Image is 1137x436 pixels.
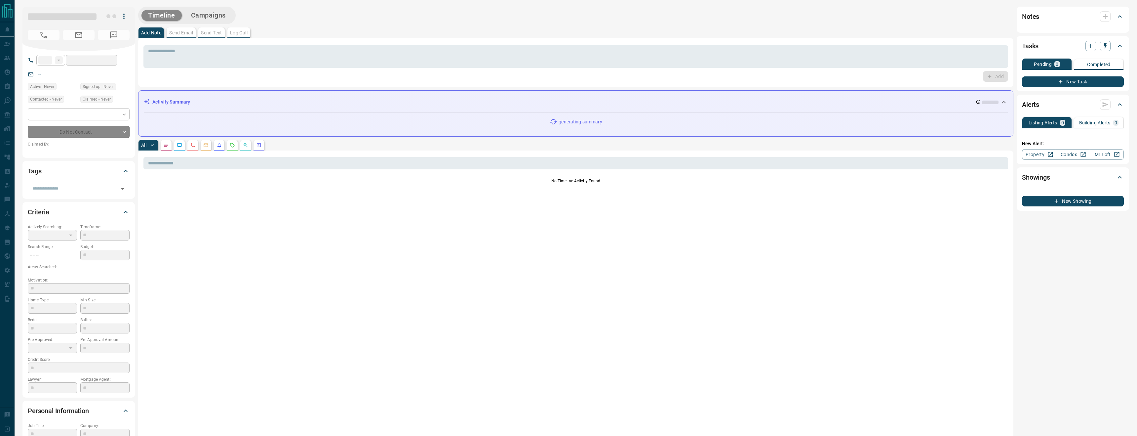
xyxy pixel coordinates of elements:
[177,143,182,148] svg: Lead Browsing Activity
[28,250,77,261] p: -- - --
[1029,120,1057,125] p: Listing Alerts
[141,10,182,21] button: Timeline
[28,126,130,138] div: Do Not Contact
[141,143,146,148] p: All
[143,178,1008,184] p: No Timeline Activity Found
[83,83,114,90] span: Signed up - Never
[1056,62,1058,66] p: 0
[28,30,59,40] span: No Number
[63,30,95,40] span: No Email
[80,317,130,323] p: Baths:
[28,317,77,323] p: Beds:
[80,337,130,343] p: Pre-Approval Amount:
[1022,38,1124,54] div: Tasks
[80,244,130,250] p: Budget:
[1022,99,1039,110] h2: Alerts
[1090,149,1124,160] a: Mr.Loft
[1022,9,1124,24] div: Notes
[28,406,89,416] h2: Personal Information
[28,224,77,230] p: Actively Searching:
[28,204,130,220] div: Criteria
[1079,120,1111,125] p: Building Alerts
[28,264,130,270] p: Areas Searched:
[28,163,130,179] div: Tags
[30,83,54,90] span: Active - Never
[559,118,602,125] p: generating summary
[80,376,130,382] p: Mortgage Agent:
[141,30,161,35] p: Add Note
[80,224,130,230] p: Timeframe:
[28,423,77,429] p: Job Title:
[1022,149,1056,160] a: Property
[1034,62,1052,66] p: Pending
[1022,169,1124,185] div: Showings
[190,143,195,148] svg: Calls
[1056,149,1090,160] a: Condos
[28,337,77,343] p: Pre-Approved:
[243,143,248,148] svg: Opportunities
[28,141,130,147] p: Claimed By:
[1022,196,1124,206] button: New Showing
[80,423,130,429] p: Company:
[1022,140,1124,147] p: New Alert:
[164,143,169,148] svg: Notes
[28,357,130,363] p: Credit Score:
[28,376,77,382] p: Lawyer:
[83,96,111,103] span: Claimed - Never
[28,403,130,419] div: Personal Information
[28,166,41,176] h2: Tags
[118,184,127,194] button: Open
[184,10,232,21] button: Campaigns
[1061,120,1064,125] p: 0
[144,96,1008,108] div: Activity Summary
[98,30,130,40] span: No Number
[38,71,41,77] a: --
[30,96,62,103] span: Contacted - Never
[28,277,130,283] p: Motivation:
[230,143,235,148] svg: Requests
[1022,97,1124,112] div: Alerts
[203,143,209,148] svg: Emails
[28,244,77,250] p: Search Range:
[1022,11,1039,22] h2: Notes
[1022,41,1039,51] h2: Tasks
[216,143,222,148] svg: Listing Alerts
[1022,76,1124,87] button: New Task
[80,297,130,303] p: Min Size:
[28,207,49,217] h2: Criteria
[1115,120,1117,125] p: 0
[152,99,190,106] p: Activity Summary
[1087,62,1111,67] p: Completed
[1022,172,1050,183] h2: Showings
[256,143,261,148] svg: Agent Actions
[28,297,77,303] p: Home Type:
